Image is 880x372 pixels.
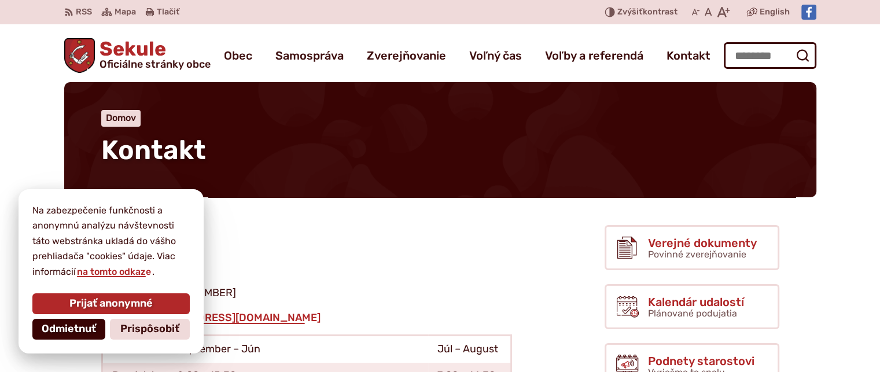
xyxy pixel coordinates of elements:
[32,203,190,279] p: Na zabezpečenie funkčnosti a anonymnú analýzu návštevnosti táto webstránka ukladá do vášho prehli...
[648,296,744,308] span: Kalendár udalostí
[42,323,96,336] span: Odmietnuť
[605,225,779,270] a: Verejné dokumenty Povinné zverejňovanie
[64,38,211,73] a: Logo Sekule, prejsť na domovskú stránku.
[95,39,211,69] span: Sekule
[101,285,512,302] p: [PHONE_NUMBER]
[648,355,754,367] span: Podnety starostovi
[648,249,746,260] span: Povinné zverejňovanie
[801,5,816,20] img: Prejsť na Facebook stránku
[168,336,428,363] td: September – Jún
[110,319,190,340] button: Prispôsobiť
[64,38,95,73] img: Prejsť na domovskú stránku
[275,39,344,72] a: Samospráva
[157,8,179,17] span: Tlačiť
[367,39,446,72] a: Zverejňovanie
[617,8,678,17] span: kontrast
[120,323,179,336] span: Prispôsobiť
[100,59,211,69] span: Oficiálne stránky obce
[667,39,710,72] a: Kontakt
[101,134,206,166] span: Kontakt
[115,5,136,19] span: Mapa
[32,293,190,314] button: Prijať anonymné
[617,7,643,17] span: Zvýšiť
[760,5,790,19] span: English
[605,284,779,329] a: Kalendár udalostí Plánované podujatia
[101,225,512,277] p: Obec Sekule Sekule č. 570 908 80
[757,5,792,19] a: English
[224,39,252,72] a: Obec
[69,297,153,310] span: Prijať anonymné
[76,266,152,277] a: na tomto odkaze
[648,237,757,249] span: Verejné dokumenty
[140,311,322,324] a: [EMAIL_ADDRESS][DOMAIN_NAME]
[106,112,136,123] a: Domov
[428,336,511,363] td: Júl – August
[76,5,92,19] span: RSS
[32,319,105,340] button: Odmietnuť
[469,39,522,72] a: Voľný čas
[648,308,737,319] span: Plánované podujatia
[545,39,643,72] a: Voľby a referendá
